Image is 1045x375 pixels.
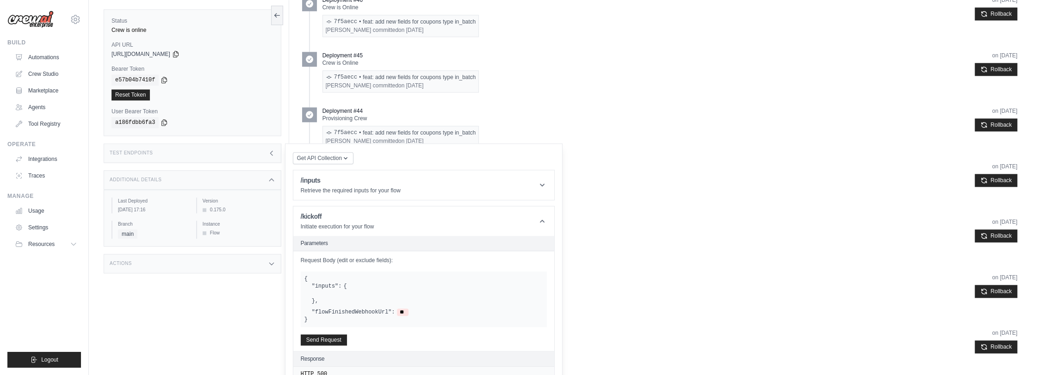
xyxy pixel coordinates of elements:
label: Status [111,17,273,25]
span: Logout [41,356,58,363]
h2: Parameters [301,240,547,247]
div: Flow [203,229,273,236]
a: Tool Registry [11,117,81,131]
div: Widget de chat [999,331,1045,375]
span: Get API Collection [297,154,342,162]
code: a186fdbb6fa3 [111,117,159,128]
span: { [343,283,346,290]
label: Version [203,197,273,204]
a: Integrations [11,152,81,166]
time: July 22, 2025 at 09:56 GMT-3 [398,27,423,33]
label: "flowFinishedWebhookUrl": [312,308,395,316]
a: Usage [11,203,81,218]
div: Crew is online [111,26,273,34]
button: Rollback [975,7,1017,20]
span: } [312,297,315,305]
time: July 17, 2025 at 19:05 GMT-3 [992,274,1017,281]
label: Request Body (edit or exclude fields): [301,257,547,264]
div: [PERSON_NAME] committed [326,137,476,145]
span: • [359,129,361,136]
button: Rollback [975,118,1017,131]
code: e57b04b7410f [111,74,159,86]
label: User Bearer Token [111,108,273,115]
h3: Actions [110,261,132,266]
p: Deployment #44 [322,107,363,115]
button: Send Request [301,334,347,345]
h1: /inputs [301,176,401,185]
span: [URL][DOMAIN_NAME] [111,50,170,58]
a: Marketplace [11,83,81,98]
button: Rollback [975,340,1017,353]
button: Rollback [975,174,1017,187]
div: [PERSON_NAME] committed [326,26,476,34]
a: Reset Token [111,89,150,100]
time: July 23, 2025 at 10:28 GMT-3 [992,108,1017,114]
label: Last Deployed [118,197,189,204]
span: main [118,229,137,239]
iframe: Chat Widget [999,331,1045,375]
p: Crew is Online [322,4,479,11]
a: Agents [11,100,81,115]
a: 7f5aecc [334,74,357,81]
button: Logout [7,352,81,368]
h1: /kickoff [301,212,374,221]
div: feat: add new fields for coupons type in_batch [326,129,476,136]
a: 7f5aecc [334,129,357,136]
time: July 22, 2025 at 09:56 GMT-3 [398,138,423,144]
p: Retrieve the required inputs for your flow [301,187,401,194]
div: feat: add new fields for coupons type in_batch [326,18,476,25]
p: Initiate execution for your flow [301,223,374,230]
h3: Additional Details [110,177,161,183]
button: Rollback [975,285,1017,298]
label: Branch [118,221,189,227]
a: Crew Studio [11,67,81,81]
span: , [315,297,318,305]
time: July 21, 2025 at 09:10 GMT-3 [992,163,1017,170]
time: July 23, 2025 at 10:42 GMT-3 [992,52,1017,59]
span: • [359,18,361,25]
button: Resources [11,237,81,252]
button: Rollback [975,63,1017,76]
h2: Response [301,355,325,363]
label: Instance [203,221,273,227]
div: Manage [7,192,81,200]
a: Settings [11,220,81,235]
time: August 29, 2025 at 17:16 GMT-3 [118,207,145,212]
a: 7f5aecc [334,18,357,25]
span: • [359,74,361,81]
label: API URL [111,41,273,49]
div: Operate [7,141,81,148]
a: Traces [11,168,81,183]
div: Build [7,39,81,46]
time: July 22, 2025 at 09:56 GMT-3 [398,82,423,89]
span: Resources [28,240,55,248]
label: Bearer Token [111,65,273,73]
time: July 17, 2025 at 17:44 GMT-3 [992,330,1017,336]
p: Crew is Online [322,59,479,67]
p: Provisioning Crew [322,115,479,122]
label: "inputs": [312,283,342,290]
p: Deployment #45 [322,52,363,59]
h3: Test Endpoints [110,150,153,156]
div: 0.175.0 [203,206,273,213]
time: July 18, 2025 at 09:40 GMT-3 [992,219,1017,225]
a: Automations [11,50,81,65]
img: Logo [7,11,54,28]
div: feat: add new fields for coupons type in_batch [326,74,476,81]
span: { [304,276,308,282]
div: [PERSON_NAME] committed [326,82,476,89]
button: Rollback [975,229,1017,242]
span: } [304,316,308,323]
button: Get API Collection [293,152,353,164]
